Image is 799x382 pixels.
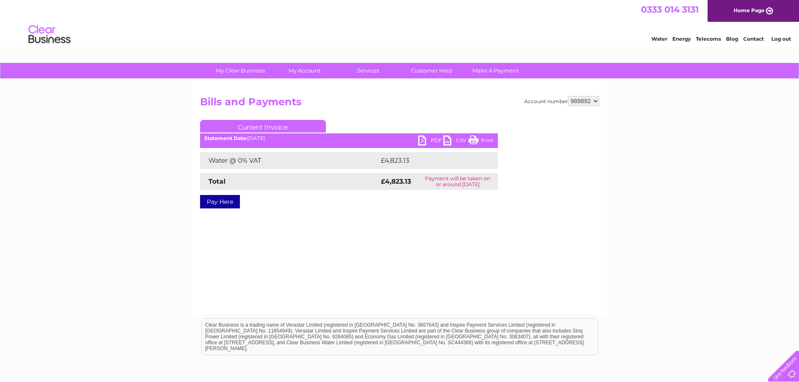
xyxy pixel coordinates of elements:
[200,120,326,133] a: Current Invoice
[524,96,599,106] div: Account number
[208,177,226,185] strong: Total
[28,22,71,47] img: logo.png
[651,36,667,42] a: Water
[200,195,240,208] a: Pay Here
[641,4,699,15] a: 0333 014 3131
[418,135,443,148] a: PDF
[672,36,691,42] a: Energy
[397,63,466,78] a: Customer Help
[200,96,599,112] h2: Bills and Payments
[696,36,721,42] a: Telecoms
[461,63,530,78] a: Make A Payment
[200,135,498,141] div: [DATE]
[204,135,247,141] b: Statement Date:
[726,36,738,42] a: Blog
[270,63,339,78] a: My Account
[206,63,275,78] a: My Clear Business
[468,135,494,148] a: Print
[202,5,598,41] div: Clear Business is a trading name of Verastar Limited (registered in [GEOGRAPHIC_DATA] No. 3667643...
[200,152,379,169] td: Water @ 0% VAT
[379,152,484,169] td: £4,823.13
[333,63,403,78] a: Services
[381,177,411,185] strong: £4,823.13
[743,36,764,42] a: Contact
[443,135,468,148] a: CSV
[771,36,791,42] a: Log out
[418,173,497,190] td: Payment will be taken on or around [DATE]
